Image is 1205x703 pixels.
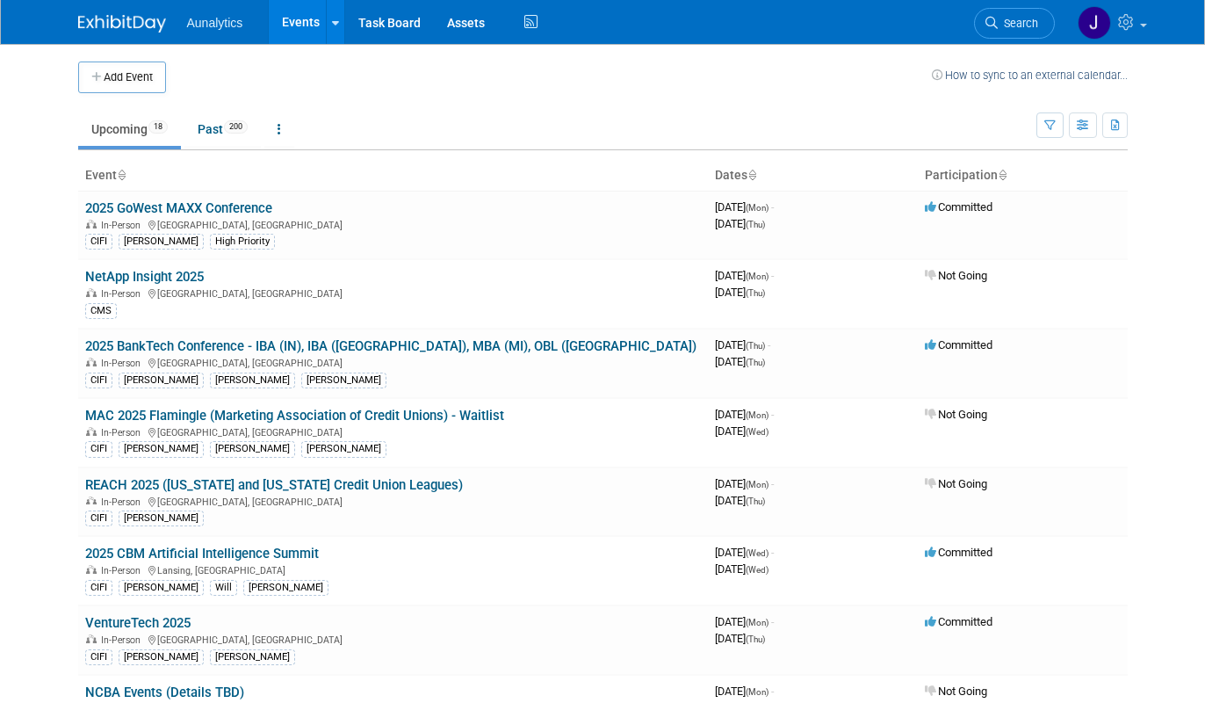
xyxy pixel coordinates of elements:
span: (Mon) [746,410,768,420]
a: NetApp Insight 2025 [85,269,204,285]
span: - [771,200,774,214]
div: [PERSON_NAME] [119,649,204,665]
span: (Wed) [746,427,768,437]
a: Sort by Participation Type [998,168,1007,182]
span: [DATE] [715,217,765,230]
a: 2025 GoWest MAXX Conference [85,200,272,216]
a: Past200 [184,112,261,146]
img: In-Person Event [86,358,97,366]
th: Participation [918,161,1128,191]
a: 2025 BankTech Conference - IBA (IN), IBA ([GEOGRAPHIC_DATA]), MBA (MI), OBL ([GEOGRAPHIC_DATA]) [85,338,696,354]
span: [DATE] [715,477,774,490]
span: [DATE] [715,562,768,576]
a: REACH 2025 ([US_STATE] and [US_STATE] Credit Union Leagues) [85,477,463,493]
div: [PERSON_NAME] [119,511,204,526]
span: [DATE] [715,286,765,299]
span: (Mon) [746,618,768,627]
span: (Thu) [746,634,765,644]
span: (Mon) [746,480,768,489]
span: Not Going [925,685,987,698]
span: (Wed) [746,548,768,558]
span: - [771,408,774,421]
img: ExhibitDay [78,15,166,33]
a: 2025 CBM Artificial Intelligence Summit [85,546,319,562]
div: High Priority [210,234,275,250]
span: (Wed) [746,565,768,575]
div: [PERSON_NAME] [119,441,204,457]
div: [PERSON_NAME] [119,580,204,596]
div: [PERSON_NAME] [210,649,295,665]
span: - [771,477,774,490]
span: Not Going [925,408,987,421]
span: Aunalytics [187,16,243,30]
div: CIFI [85,580,112,596]
img: In-Person Event [86,288,97,297]
span: 18 [148,120,168,134]
span: In-Person [101,565,146,576]
span: Committed [925,546,992,559]
a: Sort by Event Name [117,168,126,182]
img: In-Person Event [86,496,97,505]
span: Search [998,17,1038,30]
a: NCBA Events (Details TBD) [85,685,244,700]
span: Committed [925,615,992,628]
span: In-Person [101,634,146,646]
div: Will [210,580,237,596]
th: Dates [708,161,918,191]
a: Upcoming18 [78,112,181,146]
span: [DATE] [715,355,765,368]
div: [GEOGRAPHIC_DATA], [GEOGRAPHIC_DATA] [85,494,701,508]
img: In-Person Event [86,220,97,228]
span: - [771,685,774,698]
img: In-Person Event [86,427,97,436]
span: (Mon) [746,687,768,697]
a: VentureTech 2025 [85,615,191,631]
span: [DATE] [715,494,765,507]
div: [PERSON_NAME] [301,441,386,457]
div: [GEOGRAPHIC_DATA], [GEOGRAPHIC_DATA] [85,355,701,369]
span: In-Person [101,358,146,369]
button: Add Event [78,62,166,93]
span: Not Going [925,269,987,282]
a: MAC 2025 Flamingle (Marketing Association of Credit Unions) - Waitlist [85,408,504,424]
div: Lansing, [GEOGRAPHIC_DATA] [85,562,701,576]
span: (Thu) [746,496,765,506]
span: 200 [224,120,248,134]
span: [DATE] [715,632,765,645]
a: How to sync to an external calendar... [932,69,1128,82]
span: [DATE] [715,200,774,214]
span: (Thu) [746,220,765,229]
span: (Thu) [746,341,765,351]
span: - [771,546,774,559]
span: - [771,269,774,282]
div: [PERSON_NAME] [119,234,204,250]
div: CIFI [85,441,112,457]
div: [PERSON_NAME] [243,580,328,596]
span: Not Going [925,477,987,490]
div: [PERSON_NAME] [119,373,204,388]
span: In-Person [101,496,146,508]
span: In-Person [101,427,146,438]
a: Search [974,8,1055,39]
div: [PERSON_NAME] [210,441,295,457]
span: [DATE] [715,685,774,698]
span: [DATE] [715,269,774,282]
th: Event [78,161,708,191]
span: Committed [925,338,992,351]
a: Sort by Start Date [747,168,756,182]
span: - [768,338,770,351]
div: CMS [85,303,117,319]
span: In-Person [101,220,146,231]
img: In-Person Event [86,565,97,574]
span: [DATE] [715,424,768,438]
span: [DATE] [715,615,774,628]
span: (Thu) [746,288,765,298]
span: (Thu) [746,358,765,367]
div: [PERSON_NAME] [301,373,386,388]
span: - [771,615,774,628]
span: Committed [925,200,992,214]
span: [DATE] [715,338,770,351]
div: [GEOGRAPHIC_DATA], [GEOGRAPHIC_DATA] [85,424,701,438]
span: (Mon) [746,203,768,213]
span: (Mon) [746,272,768,281]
